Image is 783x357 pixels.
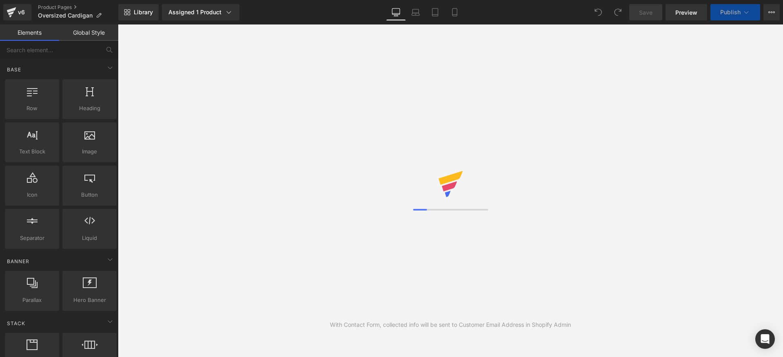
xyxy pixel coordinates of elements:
span: Save [639,8,652,17]
span: Button [65,191,114,199]
button: Redo [610,4,626,20]
span: Hero Banner [65,296,114,304]
a: New Library [118,4,159,20]
span: Oversized Cardigan [38,12,93,19]
div: v6 [16,7,27,18]
span: Liquid [65,234,114,242]
button: Undo [590,4,606,20]
span: Heading [65,104,114,113]
span: Icon [7,191,57,199]
a: Tablet [425,4,445,20]
span: Publish [720,9,741,16]
div: Assigned 1 Product [168,8,233,16]
a: Preview [666,4,707,20]
div: With Contact Form, collected info will be sent to Customer Email Address in Shopify Admin [330,320,571,329]
button: More [763,4,780,20]
a: Mobile [445,4,464,20]
button: Publish [710,4,760,20]
span: Parallax [7,296,57,304]
span: Base [6,66,22,73]
span: Stack [6,319,26,327]
a: Global Style [59,24,118,41]
span: Row [7,104,57,113]
span: Preview [675,8,697,17]
a: Product Pages [38,4,118,11]
a: v6 [3,4,31,20]
a: Desktop [386,4,406,20]
div: Open Intercom Messenger [755,329,775,349]
a: Laptop [406,4,425,20]
span: Separator [7,234,57,242]
span: Library [134,9,153,16]
span: Image [65,147,114,156]
span: Text Block [7,147,57,156]
span: Banner [6,257,30,265]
